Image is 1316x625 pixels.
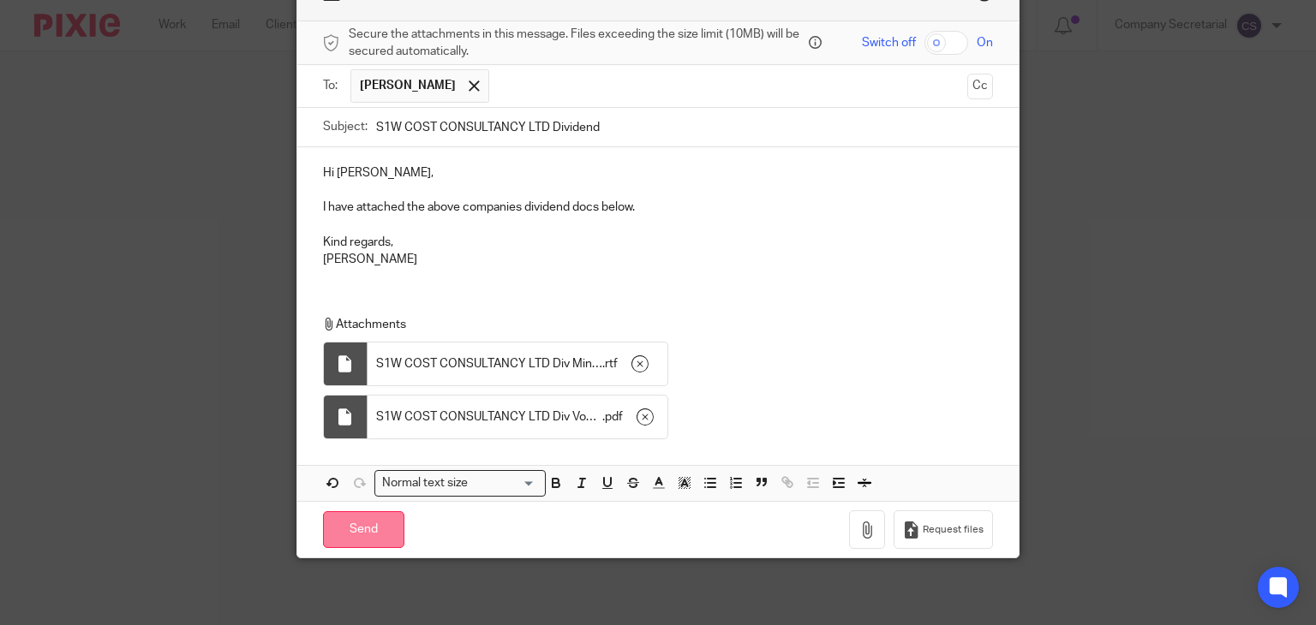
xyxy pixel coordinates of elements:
[376,408,602,426] span: S1W COST CONSULTANCY LTD Div Voucher [DATE]
[605,355,618,372] span: rtf
[379,474,472,492] span: Normal text size
[474,474,535,492] input: Search for option
[323,118,368,135] label: Subject:
[374,470,546,497] div: Search for option
[323,77,342,94] label: To:
[323,234,994,251] p: Kind regards,
[323,251,994,268] p: [PERSON_NAME]
[323,511,404,548] input: Send
[368,396,667,438] div: .
[605,408,623,426] span: pdf
[323,199,994,216] p: I have attached the above companies dividend docs below.
[923,523,984,537] span: Request files
[323,164,994,182] p: Hi [PERSON_NAME],
[862,34,916,51] span: Switch off
[368,342,667,385] div: .
[894,510,993,549] button: Request files
[967,74,993,99] button: Cc
[977,34,993,51] span: On
[376,355,602,372] span: S1W COST CONSULTANCY LTD Div Mins [DATE]
[323,316,985,333] p: Attachments
[360,77,456,94] span: [PERSON_NAME]
[349,26,805,61] span: Secure the attachments in this message. Files exceeding the size limit (10MB) will be secured aut...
